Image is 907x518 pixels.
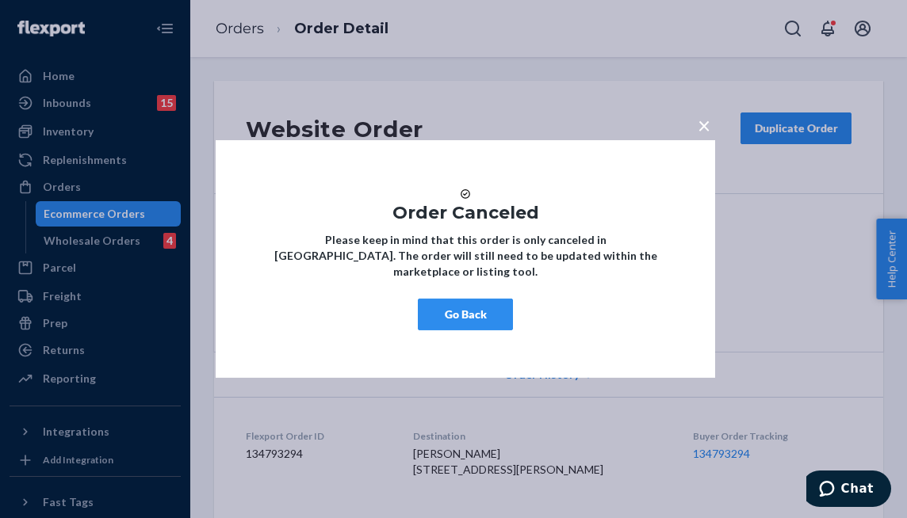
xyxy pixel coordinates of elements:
h1: Order Canceled [263,204,668,223]
button: Go Back [418,299,513,330]
span: × [698,112,710,139]
iframe: Opens a widget where you can chat to one of our agents [806,470,891,510]
strong: Please keep in mind that this order is only canceled in [GEOGRAPHIC_DATA]. The order will still n... [274,233,657,278]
